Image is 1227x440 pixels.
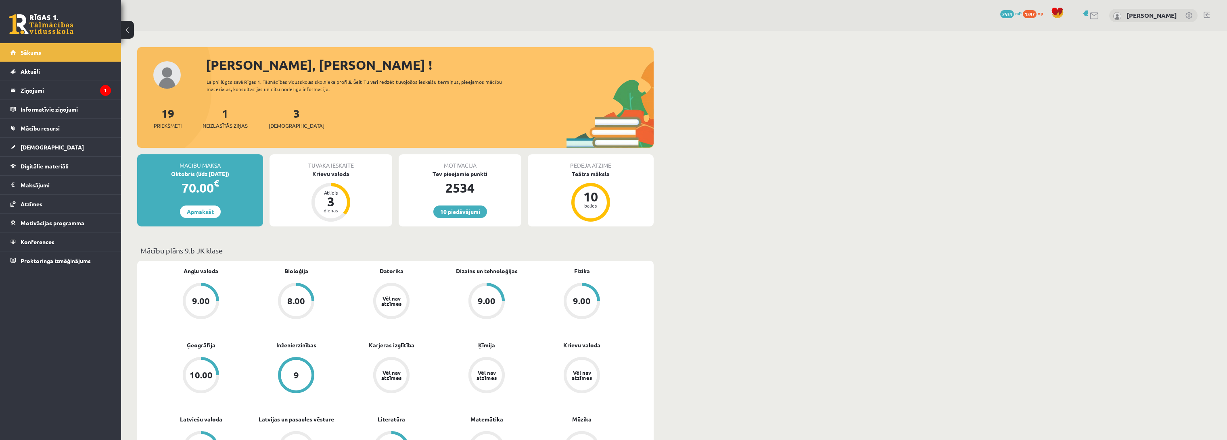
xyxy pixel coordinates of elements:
[21,100,111,118] legend: Informatīvie ziņojumi
[534,357,629,395] a: Vēl nav atzīmes
[9,14,73,34] a: Rīgas 1. Tālmācības vidusskola
[528,170,654,178] div: Teātra māksla
[10,176,111,194] a: Maksājumi
[100,85,111,96] i: 1
[380,267,403,275] a: Datorika
[192,297,210,305] div: 9.00
[249,283,344,321] a: 8.00
[573,297,591,305] div: 9.00
[1023,10,1037,18] span: 1397
[572,415,592,423] a: Mūzika
[456,267,518,275] a: Dizains un tehnoloģijas
[563,341,600,349] a: Krievu valoda
[21,238,54,245] span: Konferences
[10,100,111,118] a: Informatīvie ziņojumi
[21,49,41,56] span: Sākums
[344,283,439,321] a: Vēl nav atzīmes
[284,267,308,275] a: Bioloģija
[369,341,414,349] a: Karjeras izglītība
[380,296,403,306] div: Vēl nav atzīmes
[399,170,521,178] div: Tev pieejamie punkti
[137,170,263,178] div: Oktobris (līdz [DATE])
[319,190,343,195] div: Atlicis
[10,62,111,81] a: Aktuāli
[433,205,487,218] a: 10 piedāvājumi
[470,415,503,423] a: Matemātika
[180,205,221,218] a: Apmaksāt
[528,154,654,170] div: Pēdējā atzīme
[399,178,521,197] div: 2534
[1015,10,1022,17] span: mP
[1000,10,1022,17] a: 2534 mP
[10,232,111,251] a: Konferences
[203,106,248,130] a: 1Neizlasītās ziņas
[203,122,248,130] span: Neizlasītās ziņas
[206,55,654,75] div: [PERSON_NAME], [PERSON_NAME] !
[439,283,534,321] a: 9.00
[10,43,111,62] a: Sākums
[10,251,111,270] a: Proktoringa izmēģinājums
[1127,11,1177,19] a: [PERSON_NAME]
[1000,10,1014,18] span: 2534
[319,195,343,208] div: 3
[249,357,344,395] a: 9
[137,154,263,170] div: Mācību maksa
[259,415,334,423] a: Latvijas un pasaules vēsture
[153,283,249,321] a: 9.00
[270,170,392,223] a: Krievu valoda Atlicis 3 dienas
[378,415,405,423] a: Literatūra
[21,219,84,226] span: Motivācijas programma
[478,341,495,349] a: Ķīmija
[21,68,40,75] span: Aktuāli
[21,200,42,208] span: Atzīmes
[10,81,111,100] a: Ziņojumi1
[270,154,392,170] div: Tuvākā ieskaite
[21,143,84,151] span: [DEMOGRAPHIC_DATA]
[21,81,111,100] legend: Ziņojumi
[380,370,403,380] div: Vēl nav atzīmes
[21,162,69,170] span: Digitālie materiāli
[319,208,343,213] div: dienas
[137,178,263,197] div: 70.00
[269,122,324,130] span: [DEMOGRAPHIC_DATA]
[1023,10,1047,17] a: 1397 xp
[439,357,534,395] a: Vēl nav atzīmes
[534,283,629,321] a: 9.00
[478,297,495,305] div: 9.00
[344,357,439,395] a: Vēl nav atzīmes
[190,371,213,380] div: 10.00
[10,119,111,137] a: Mācību resursi
[154,122,182,130] span: Priekšmeti
[187,341,215,349] a: Ģeogrāfija
[10,138,111,156] a: [DEMOGRAPHIC_DATA]
[21,176,111,194] legend: Maksājumi
[21,125,60,132] span: Mācību resursi
[214,177,219,189] span: €
[269,106,324,130] a: 3[DEMOGRAPHIC_DATA]
[207,78,516,93] div: Laipni lūgts savā Rīgas 1. Tālmācības vidusskolas skolnieka profilā. Šeit Tu vari redzēt tuvojošo...
[154,106,182,130] a: 19Priekšmeti
[528,170,654,223] a: Teātra māksla 10 balles
[140,245,650,256] p: Mācību plāns 9.b JK klase
[21,257,91,264] span: Proktoringa izmēģinājums
[10,157,111,175] a: Digitālie materiāli
[180,415,222,423] a: Latviešu valoda
[287,297,305,305] div: 8.00
[399,154,521,170] div: Motivācija
[10,195,111,213] a: Atzīmes
[153,357,249,395] a: 10.00
[475,370,498,380] div: Vēl nav atzīmes
[579,203,603,208] div: balles
[294,371,299,380] div: 9
[1038,10,1043,17] span: xp
[184,267,218,275] a: Angļu valoda
[276,341,316,349] a: Inženierzinības
[574,267,590,275] a: Fizika
[10,214,111,232] a: Motivācijas programma
[579,190,603,203] div: 10
[270,170,392,178] div: Krievu valoda
[571,370,593,380] div: Vēl nav atzīmes
[1113,12,1121,20] img: Jānis Tāre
